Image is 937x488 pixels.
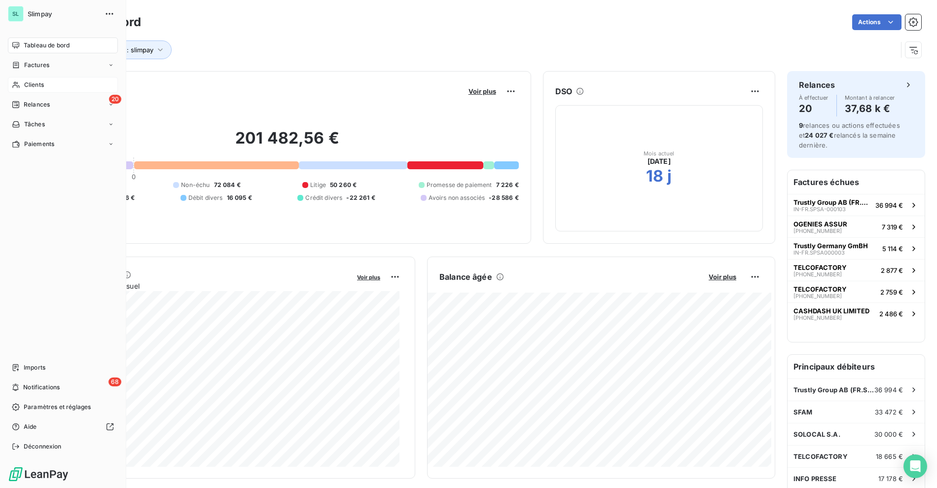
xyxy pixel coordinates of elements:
[24,120,45,129] span: Tâches
[799,121,900,149] span: relances ou actions effectuées et relancés la semaine dernière.
[24,61,49,70] span: Factures
[793,452,848,460] span: TELCOFACTORY
[793,386,874,394] span: Trustly Group AB (FR.SPSA)
[466,87,499,96] button: Voir plus
[903,454,927,478] div: Open Intercom Messenger
[845,101,895,116] h4: 37,68 k €
[793,228,842,234] span: [PHONE_NUMBER]
[644,150,675,156] span: Mois actuel
[496,181,519,189] span: 7 226 €
[799,95,829,101] span: À effectuer
[354,272,383,281] button: Voir plus
[793,307,869,315] span: CASHDASH UK LIMITED
[788,170,925,194] h6: Factures échues
[56,128,519,158] h2: 201 482,56 €
[24,422,37,431] span: Aide
[875,408,903,416] span: 33 472 €
[24,442,62,451] span: Déconnexion
[793,285,847,293] span: TELCOFACTORY
[882,245,903,253] span: 5 114 €
[8,466,69,482] img: Logo LeanPay
[788,259,925,281] button: TELCOFACTORY[PHONE_NUMBER]2 877 €
[108,377,121,386] span: 68
[793,271,842,277] span: [PHONE_NUMBER]
[346,193,375,202] span: -22 261 €
[429,193,485,202] span: Avoirs non associés
[799,79,835,91] h6: Relances
[793,198,871,206] span: Trustly Group AB (FR.SPSA)
[874,430,903,438] span: 30 000 €
[788,302,925,324] button: CASHDASH UK LIMITED[PHONE_NUMBER]2 486 €
[92,40,172,59] button: Client : slimpay
[879,310,903,318] span: 2 486 €
[667,166,672,186] h2: j
[8,6,24,22] div: SL
[706,272,739,281] button: Voir plus
[793,475,837,483] span: INFO PRESSE
[330,181,357,189] span: 50 260 €
[468,87,496,95] span: Voir plus
[788,281,925,302] button: TELCOFACTORY[PHONE_NUMBER]2 759 €
[648,156,671,166] span: [DATE]
[305,193,342,202] span: Crédit divers
[132,173,136,181] span: 0
[882,223,903,231] span: 7 319 €
[799,101,829,116] h4: 20
[56,281,350,291] span: Chiffre d'affaires mensuel
[793,408,813,416] span: SFAM
[24,80,44,89] span: Clients
[788,237,925,259] button: Trustly Germany GmBHIN-FR.SPSA0000035 114 €
[214,181,241,189] span: 72 084 €
[788,194,925,216] button: Trustly Group AB (FR.SPSA)IN-FR.SPSA-00010336 994 €
[845,95,895,101] span: Montant à relancer
[310,181,326,189] span: Litige
[181,181,210,189] span: Non-échu
[852,14,901,30] button: Actions
[24,403,91,412] span: Paramètres et réglages
[439,271,492,283] h6: Balance âgée
[880,288,903,296] span: 2 759 €
[107,46,153,54] span: Client : slimpay
[646,166,663,186] h2: 18
[709,273,736,281] span: Voir plus
[793,430,840,438] span: SOLOCAL S.A.
[489,193,518,202] span: -28 586 €
[788,355,925,378] h6: Principaux débiteurs
[875,201,903,209] span: 36 994 €
[109,95,121,104] span: 20
[793,263,847,271] span: TELCOFACTORY
[793,242,868,250] span: Trustly Germany GmBH
[874,386,903,394] span: 36 994 €
[788,216,925,237] button: OGENIES ASSUR[PHONE_NUMBER]7 319 €
[23,383,60,392] span: Notifications
[793,315,842,321] span: [PHONE_NUMBER]
[24,41,70,50] span: Tableau de bord
[793,250,845,256] span: IN-FR.SPSA000003
[805,131,833,139] span: 24 027 €
[24,100,50,109] span: Relances
[799,121,803,129] span: 9
[188,193,223,202] span: Débit divers
[24,363,45,372] span: Imports
[793,220,847,228] span: OGENIES ASSUR
[793,206,846,212] span: IN-FR.SPSA-000103
[227,193,252,202] span: 16 095 €
[876,452,903,460] span: 18 665 €
[793,293,842,299] span: [PHONE_NUMBER]
[357,274,380,281] span: Voir plus
[24,140,54,149] span: Paiements
[427,181,492,189] span: Promesse de paiement
[8,419,118,435] a: Aide
[878,475,903,483] span: 17 178 €
[28,10,99,18] span: Slimpay
[555,85,572,97] h6: DSO
[881,266,903,274] span: 2 877 €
